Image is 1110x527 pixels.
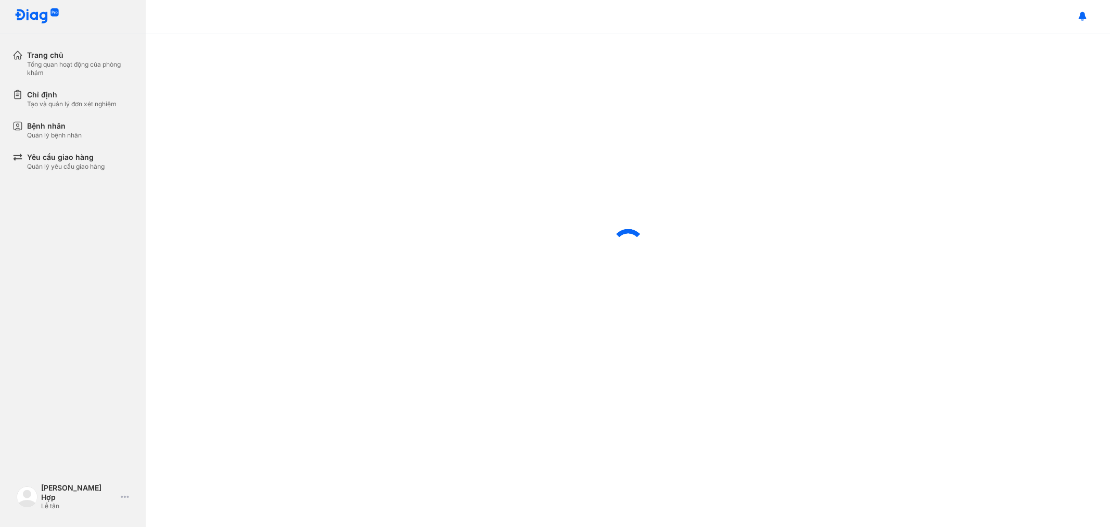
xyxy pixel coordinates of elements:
div: Yêu cầu giao hàng [27,152,105,162]
div: Chỉ định [27,90,117,100]
div: Quản lý yêu cầu giao hàng [27,162,105,171]
div: Lễ tân [41,502,117,510]
div: Quản lý bệnh nhân [27,131,82,140]
div: Tổng quan hoạt động của phòng khám [27,60,133,77]
img: logo [15,8,59,24]
div: Bệnh nhân [27,121,82,131]
div: [PERSON_NAME] Hợp [41,483,117,502]
img: logo [17,486,37,507]
div: Tạo và quản lý đơn xét nghiệm [27,100,117,108]
div: Trang chủ [27,50,133,60]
